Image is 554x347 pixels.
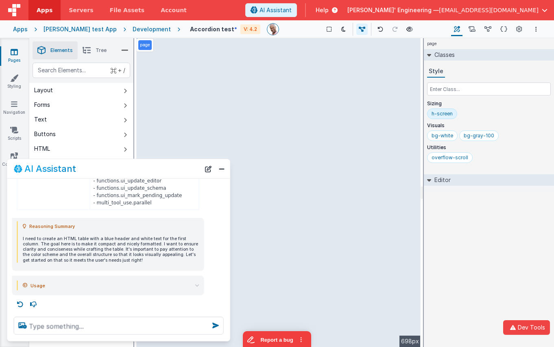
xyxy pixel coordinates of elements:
[29,141,133,156] button: HTML
[316,6,329,14] span: Help
[137,38,421,347] div: -->
[34,101,50,109] div: Forms
[245,3,297,17] button: AI Assistant
[37,6,52,14] span: Apps
[431,49,455,61] h2: Classes
[427,65,445,78] button: Style
[424,38,440,49] h4: page
[29,83,133,98] button: Layout
[111,63,125,78] span: + /
[133,25,171,33] div: Development
[427,82,551,95] input: Enter Class...
[399,336,421,347] div: 698px
[34,130,56,138] div: Buttons
[29,127,133,141] button: Buttons
[50,47,73,54] span: Elements
[240,24,260,34] div: V: 4.2
[347,6,439,14] span: [PERSON_NAME]' Engineering —
[431,174,451,186] h2: Editor
[427,144,551,151] p: Utilities
[96,47,107,54] span: Tree
[29,156,133,171] button: Media
[267,24,279,35] img: 11ac31fe5dc3d0eff3fbbbf7b26fa6e1
[31,280,45,290] span: Usage
[110,6,145,14] span: File Assets
[439,6,539,14] span: [EMAIL_ADDRESS][DOMAIN_NAME]
[29,98,133,112] button: Forms
[34,115,47,124] div: Text
[24,164,76,173] h2: AI Assistant
[216,163,227,174] button: Close
[140,42,150,48] p: page
[427,122,551,129] p: Visuals
[190,26,234,32] h4: Accordion test
[531,24,541,34] button: Options
[23,236,199,263] p: I need to create an HTML table with a blue header and white text for the first column. The goal h...
[503,320,550,335] button: Dev Tools
[427,100,551,107] p: Sizing
[69,6,93,14] span: Servers
[13,25,28,33] div: Apps
[260,6,292,14] span: AI Assistant
[29,112,133,127] button: Text
[29,221,75,231] span: Reasoning Summary
[33,63,130,78] input: Search Elements...
[432,111,453,117] div: h-screen
[203,163,214,174] button: New Chat
[23,280,199,290] summary: Usage
[44,25,117,33] div: [PERSON_NAME] test App
[34,86,53,94] div: Layout
[347,6,547,14] button: [PERSON_NAME]' Engineering — [EMAIL_ADDRESS][DOMAIN_NAME]
[432,154,468,161] div: overflow-scroll
[432,132,453,139] div: bg-white
[34,145,50,153] div: HTML
[464,132,494,139] div: bg-gray-100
